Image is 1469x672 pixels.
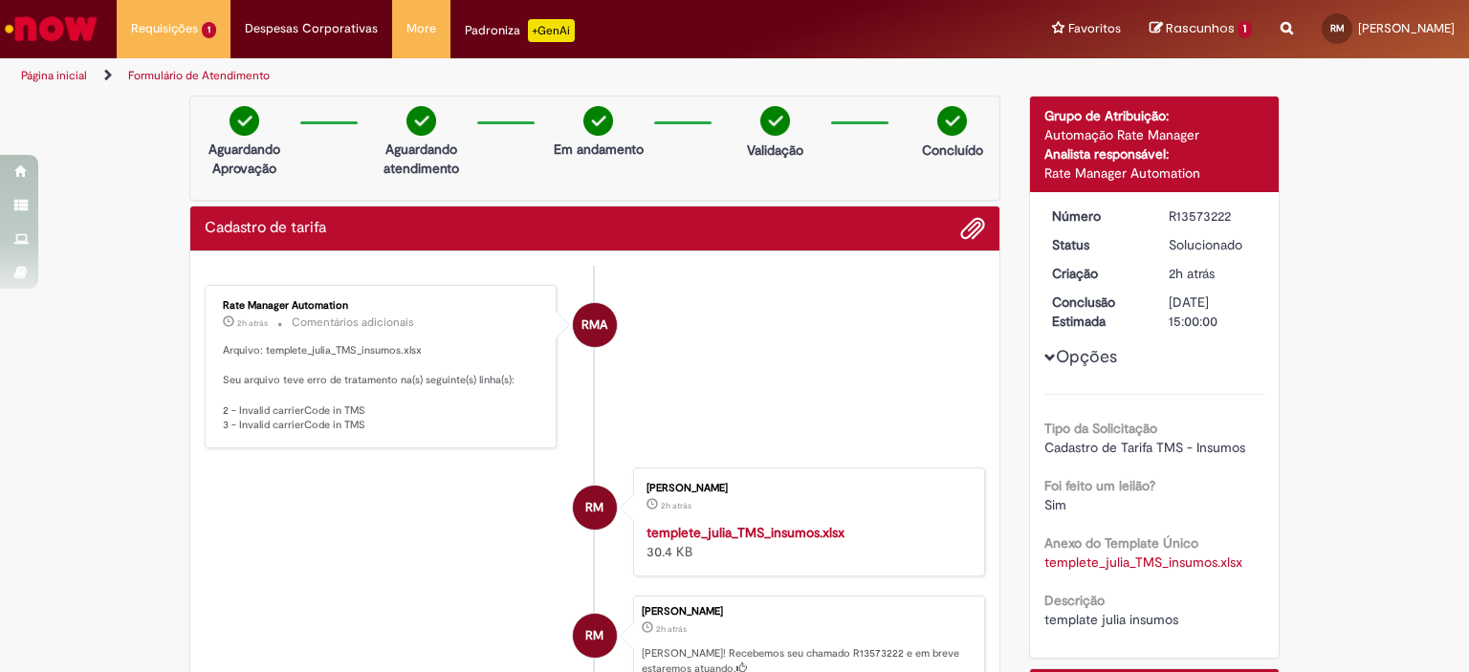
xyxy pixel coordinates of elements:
a: Download de templete_julia_TMS_insumos.xlsx [1044,553,1242,571]
span: RMA [581,302,607,348]
img: check-circle-green.png [406,106,436,136]
p: Arquivo: templete_julia_TMS_insumos.xlsx Seu arquivo teve erro de tratamento na(s) seguinte(s) li... [223,343,541,433]
div: Rate Manager Automation [1044,163,1265,183]
span: Favoritos [1068,19,1121,38]
div: Rate Manager Automation [223,300,541,312]
div: Rafael Marconato [573,486,617,530]
span: Sim [1044,496,1066,513]
div: 30.4 KB [647,523,965,561]
dt: Conclusão Estimada [1038,293,1155,331]
div: Rate Manager Automation [573,303,617,347]
a: Página inicial [21,68,87,83]
div: Padroniza [465,19,575,42]
time: 27/09/2025 16:18:42 [656,623,687,635]
div: Automação Rate Manager [1044,125,1265,144]
img: check-circle-green.png [760,106,790,136]
time: 27/09/2025 16:18:42 [1169,265,1215,282]
a: Formulário de Atendimento [128,68,270,83]
span: 2h atrás [237,317,268,329]
span: 2h atrás [656,623,687,635]
img: ServiceNow [2,10,100,48]
span: 1 [1238,21,1252,38]
p: Validação [747,141,803,160]
span: Despesas Corporativas [245,19,378,38]
div: Rafael Marconato [573,614,617,658]
ul: Trilhas de página [14,58,965,94]
time: 27/09/2025 16:18:33 [661,500,691,511]
div: Analista responsável: [1044,144,1265,163]
img: check-circle-green.png [230,106,259,136]
dt: Número [1038,206,1155,226]
small: Comentários adicionais [292,314,414,331]
div: 27/09/2025 16:18:42 [1169,264,1258,283]
span: 2h atrás [1169,265,1215,282]
p: Concluído [922,141,983,160]
b: Anexo do Template Único [1044,534,1198,552]
div: [PERSON_NAME] [647,483,965,494]
span: [PERSON_NAME] [1358,20,1455,36]
p: Em andamento [554,140,644,159]
span: 2h atrás [661,500,691,511]
img: check-circle-green.png [937,106,967,136]
b: Tipo da Solicitação [1044,420,1157,437]
span: More [406,19,436,38]
span: RM [585,485,603,531]
div: [DATE] 15:00:00 [1169,293,1258,331]
span: Rascunhos [1166,19,1235,37]
span: RM [585,613,603,659]
img: check-circle-green.png [583,106,613,136]
span: Requisições [131,19,198,38]
button: Adicionar anexos [960,216,985,241]
span: 1 [202,22,216,38]
div: R13573222 [1169,206,1258,226]
span: RM [1330,22,1345,34]
b: Descrição [1044,592,1105,609]
p: Aguardando atendimento [375,140,468,178]
p: Aguardando Aprovação [198,140,291,178]
span: template julia insumos [1044,611,1178,628]
p: +GenAi [528,19,575,42]
b: Foi feito um leilão? [1044,477,1155,494]
div: Solucionado [1169,235,1258,254]
span: Cadastro de Tarifa TMS - Insumos [1044,439,1245,456]
time: 27/09/2025 16:20:40 [237,317,268,329]
dt: Criação [1038,264,1155,283]
div: Grupo de Atribuição: [1044,106,1265,125]
a: templete_julia_TMS_insumos.xlsx [647,524,844,541]
a: Rascunhos [1150,20,1252,38]
h2: Cadastro de tarifa Histórico de tíquete [205,220,326,237]
dt: Status [1038,235,1155,254]
div: [PERSON_NAME] [642,606,975,618]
